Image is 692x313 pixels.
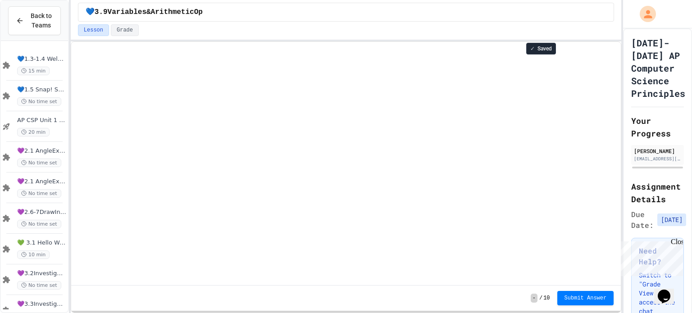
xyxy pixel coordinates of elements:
span: Due Date: [631,209,654,231]
div: [EMAIL_ADDRESS][DOMAIN_NAME] [634,155,681,162]
button: Lesson [78,24,109,36]
span: 💜2.1 AngleExperiments2 [17,178,66,186]
h1: [DATE]-[DATE] AP Computer Science Principles [631,36,685,100]
div: Chat with us now!Close [4,4,62,57]
span: 💙1.3-1.4 WelcometoSnap! [17,55,66,63]
span: 💜2.6-7DrawInternet [17,209,66,216]
span: 💜2.1 AngleExperiments1 [17,147,66,155]
h2: Assignment Details [631,180,684,205]
span: No time set [17,220,61,228]
span: 💙1.5 Snap! ScavengerHunt [17,86,66,94]
span: ✓ [530,45,535,52]
span: 💚 3.1 Hello World [17,239,66,247]
span: No time set [17,189,61,198]
span: Submit Answer [565,295,607,302]
span: Saved [537,45,552,52]
span: No time set [17,97,61,106]
span: No time set [17,159,61,167]
span: AP CSP Unit 1 Review [17,117,66,124]
span: [DATE] [657,213,686,226]
iframe: Snap! Programming Environment [71,42,621,285]
div: [PERSON_NAME] [634,147,681,155]
span: 💜3.3InvestigateCreateVars(A:GraphOrg) [17,300,66,308]
iframe: chat widget [654,277,683,304]
span: / [539,295,542,302]
iframe: chat widget [617,238,683,276]
span: 10 [543,295,550,302]
button: Grade [111,24,139,36]
span: - [531,294,537,303]
button: Back to Teams [8,6,61,35]
button: Submit Answer [557,291,614,305]
div: My Account [630,4,658,24]
span: No time set [17,281,61,290]
span: 💜3.2InvestigateCreateVars [17,270,66,277]
span: 10 min [17,250,50,259]
span: 15 min [17,67,50,75]
h2: Your Progress [631,114,684,140]
span: 20 min [17,128,50,136]
span: 💙3.9Variables&ArithmeticOp [86,7,203,18]
span: Back to Teams [29,11,53,30]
